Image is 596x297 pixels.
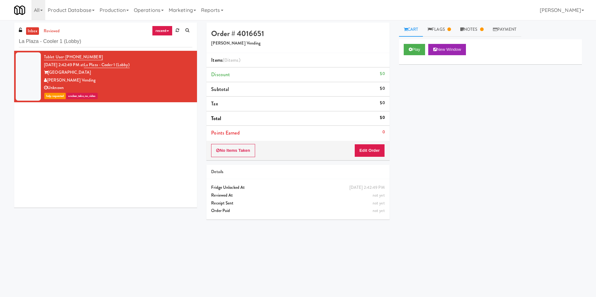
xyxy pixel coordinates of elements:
span: help requested [44,93,66,99]
div: [GEOGRAPHIC_DATA] [44,69,192,77]
span: not yet [373,200,385,206]
div: [PERSON_NAME] Vending [44,77,192,84]
div: Fridge Unlocked At [211,184,385,192]
span: Subtotal [211,86,229,93]
div: [DATE] 2:42:49 PM [349,184,385,192]
span: [DATE] 2:42:49 PM at [44,62,84,68]
a: La Plaza - Cooler 1 (Lobby) [84,62,130,68]
input: Search vision orders [19,36,192,47]
span: Tax [211,100,218,107]
div: $0 [380,85,385,93]
span: · [PHONE_NUMBER] [63,54,103,60]
li: Tablet User· [PHONE_NUMBER][DATE] 2:42:49 PM atLa Plaza - Cooler 1 (Lobby)[GEOGRAPHIC_DATA][PERSO... [14,51,197,102]
a: recent [152,26,173,36]
h4: Order # 4016651 [211,29,385,38]
div: $0 [380,99,385,107]
button: Play [404,44,425,55]
a: Payment [488,23,522,37]
span: Total [211,115,221,122]
span: unclear_take_no_video [66,93,97,99]
div: $0 [380,114,385,122]
div: Receipt Sent [211,199,385,207]
div: Reviewed At [211,192,385,199]
span: Items [211,56,240,64]
a: Tablet User· [PHONE_NUMBER] [44,54,103,60]
span: not yet [373,192,385,198]
span: Discount [211,71,230,78]
a: Cart [399,23,423,37]
a: inbox [26,27,39,35]
span: (0 ) [223,56,240,64]
div: 0 [382,128,385,136]
div: Details [211,168,385,176]
div: Unknown [44,84,192,92]
span: not yet [373,208,385,214]
button: Edit Order [354,144,385,157]
button: New Window [428,44,466,55]
div: $0 [380,70,385,78]
a: Flags [423,23,456,37]
ng-pluralize: items [227,56,239,64]
button: No Items Taken [211,144,255,157]
img: Micromart [14,5,25,16]
span: Points Earned [211,129,239,136]
a: reviewed [42,27,62,35]
div: Order Paid [211,207,385,215]
h5: [PERSON_NAME] Vending [211,41,385,46]
a: Notes [456,23,488,37]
